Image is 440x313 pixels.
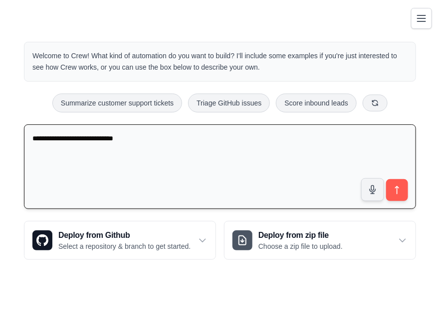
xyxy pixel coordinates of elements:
[52,94,182,112] button: Summarize customer support tickets
[58,229,191,241] h3: Deploy from Github
[411,8,432,29] button: Toggle navigation
[188,94,270,112] button: Triage GitHub issues
[32,50,408,73] p: Welcome to Crew! What kind of automation do you want to build? I'll include some examples if you'...
[258,241,343,251] p: Choose a zip file to upload.
[258,229,343,241] h3: Deploy from zip file
[276,94,357,112] button: Score inbound leads
[58,241,191,251] p: Select a repository & branch to get started.
[390,265,440,313] iframe: Chat Widget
